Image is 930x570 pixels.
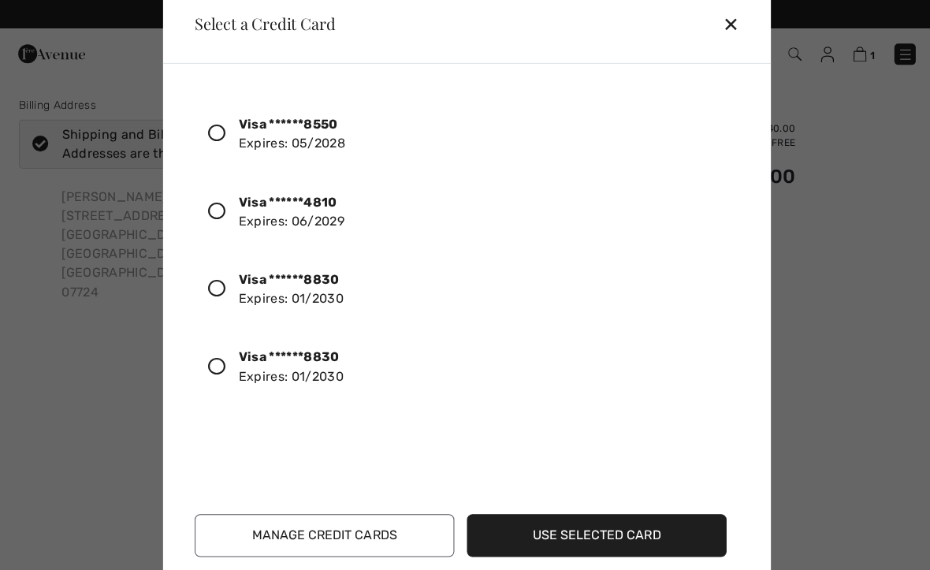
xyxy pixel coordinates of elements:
[194,512,452,554] button: Manage Credit Cards
[237,346,342,384] div: Expires: 01/2030
[465,512,724,554] button: Use Selected Card
[237,269,342,307] div: Expires: 01/2030
[237,114,344,152] div: Expires: 05/2028
[181,16,334,32] div: Select a Credit Card
[720,7,749,40] div: ✕
[237,192,343,229] div: Expires: 06/2029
